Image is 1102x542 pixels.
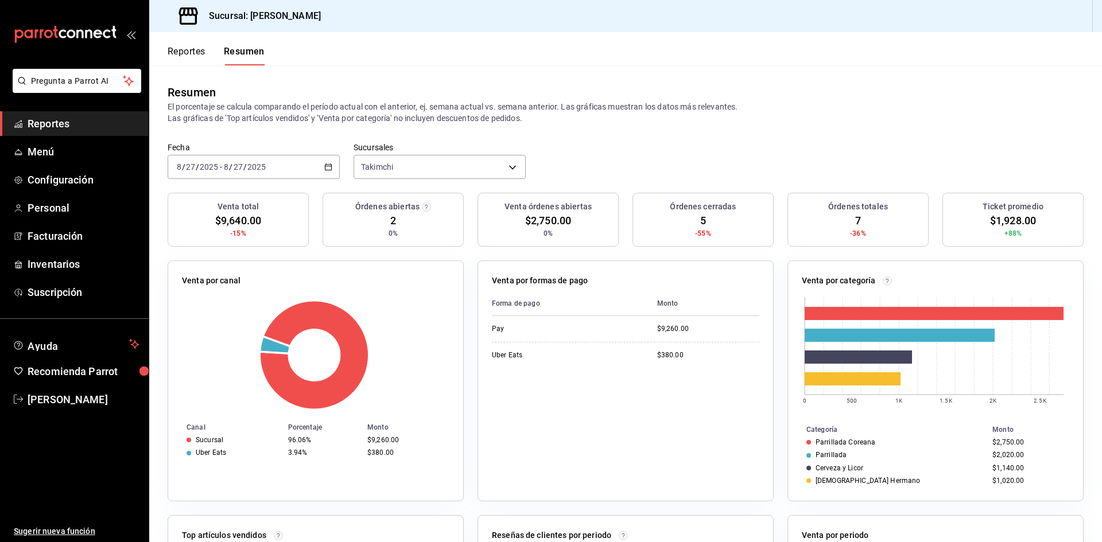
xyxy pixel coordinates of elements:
div: Resumen [168,84,216,101]
span: / [243,162,247,171]
span: -15% [230,228,246,239]
text: 1.5K [940,397,952,404]
th: Monto [363,421,463,434]
text: 2.5K [1034,397,1046,404]
button: Resumen [224,46,265,65]
th: Canal [168,421,284,434]
span: 5 [700,213,706,228]
text: 500 [847,397,857,404]
h3: Órdenes totales [828,201,888,213]
input: -- [233,162,243,171]
text: 2K [990,397,997,404]
button: open_drawer_menu [126,30,135,39]
div: Uber Eats [196,449,226,457]
h3: Órdenes cerradas [670,201,736,213]
div: Cerveza y Licor [816,464,863,472]
text: 1K [895,397,903,404]
span: 7 [855,213,861,228]
span: +88% [1004,228,1022,239]
span: $2,750.00 [525,213,571,228]
span: 0% [389,228,398,239]
span: Pregunta a Parrot AI [31,75,123,87]
input: -- [223,162,229,171]
span: [PERSON_NAME] [28,392,139,407]
span: - [220,162,222,171]
div: $1,140.00 [992,464,1065,472]
span: Ayuda [28,337,125,351]
th: Forma de pago [492,291,648,316]
div: Sucursal [196,436,223,444]
th: Categoría [788,423,988,436]
p: Venta por periodo [802,529,868,541]
label: Fecha [168,143,340,151]
div: 3.94% [288,449,358,457]
div: $380.00 [367,449,445,457]
th: Monto [648,291,759,316]
div: Parrillada Coreana [816,438,875,446]
div: $9,260.00 [657,324,759,334]
p: Venta por categoría [802,275,876,287]
div: $380.00 [657,350,759,360]
p: Venta por formas de pago [492,275,588,287]
span: Suscripción [28,284,139,300]
div: 96.06% [288,436,358,444]
h3: Órdenes abiertas [355,201,420,213]
h3: Venta total [218,201,259,213]
span: Inventarios [28,256,139,272]
p: Reseñas de clientes por periodo [492,529,611,541]
span: Takimchi [361,161,393,173]
span: Recomienda Parrot [28,364,139,379]
a: Pregunta a Parrot AI [8,83,141,95]
h3: Sucursal: [PERSON_NAME] [200,9,321,23]
h3: Venta órdenes abiertas [505,201,592,213]
input: -- [185,162,196,171]
input: ---- [199,162,219,171]
text: 0 [803,397,806,404]
span: Reportes [28,116,139,131]
div: navigation tabs [168,46,265,65]
span: Personal [28,200,139,216]
label: Sucursales [354,143,526,151]
h3: Ticket promedio [983,201,1043,213]
span: 2 [390,213,396,228]
span: -36% [850,228,866,239]
span: -55% [695,228,711,239]
span: Menú [28,144,139,159]
p: El porcentaje se calcula comparando el período actual con el anterior, ej. semana actual vs. sema... [168,101,1084,124]
button: Reportes [168,46,205,65]
div: [DEMOGRAPHIC_DATA] Hermano [816,477,920,485]
input: ---- [247,162,266,171]
input: -- [176,162,182,171]
div: $2,020.00 [992,451,1065,459]
span: / [182,162,185,171]
div: Uber Eats [492,350,607,360]
div: $9,260.00 [367,436,445,444]
span: $9,640.00 [215,213,261,228]
p: Top artículos vendidos [182,529,266,541]
span: 0% [544,228,553,239]
span: / [229,162,232,171]
span: / [196,162,199,171]
div: Pay [492,324,607,334]
th: Porcentaje [284,421,363,434]
span: Configuración [28,172,139,188]
div: Parrillada [816,451,847,459]
p: Venta por canal [182,275,240,287]
span: Facturación [28,228,139,244]
th: Monto [988,423,1083,436]
div: $1,020.00 [992,477,1065,485]
button: Pregunta a Parrot AI [13,69,141,93]
div: $2,750.00 [992,438,1065,446]
span: $1,928.00 [990,213,1036,228]
span: Sugerir nueva función [14,525,139,537]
